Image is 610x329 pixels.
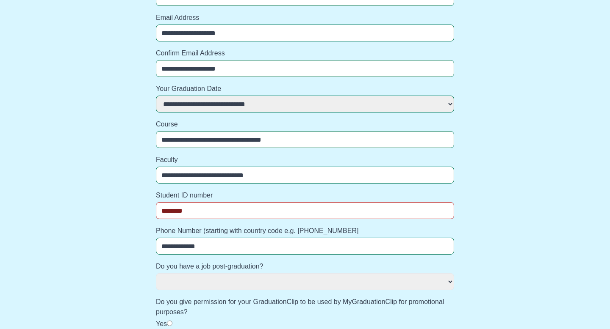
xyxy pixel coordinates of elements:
[156,297,454,317] label: Do you give permission for your GraduationClip to be used by MyGraduationClip for promotional pur...
[156,119,454,129] label: Course
[156,13,454,23] label: Email Address
[156,190,454,200] label: Student ID number
[156,48,454,58] label: Confirm Email Address
[156,84,454,94] label: Your Graduation Date
[156,320,167,327] label: Yes
[156,226,454,236] label: Phone Number (starting with country code e.g. [PHONE_NUMBER]
[156,261,454,271] label: Do you have a job post-graduation?
[156,155,454,165] label: Faculty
